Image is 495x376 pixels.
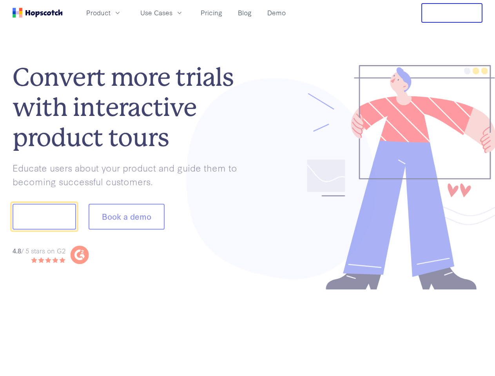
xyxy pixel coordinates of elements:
[82,6,126,19] button: Product
[198,6,225,19] a: Pricing
[140,8,172,18] span: Use Cases
[136,6,188,19] button: Use Cases
[13,8,63,18] a: Home
[421,3,482,23] button: Free Trial
[13,246,21,255] strong: 4.8
[264,6,289,19] a: Demo
[13,204,76,230] button: Show me!
[13,246,65,256] div: / 5 stars on G2
[86,8,111,18] span: Product
[13,161,248,188] p: Educate users about your product and guide them to becoming successful customers.
[235,6,255,19] a: Blog
[89,204,165,230] button: Book a demo
[13,63,248,153] h1: Convert more trials with interactive product tours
